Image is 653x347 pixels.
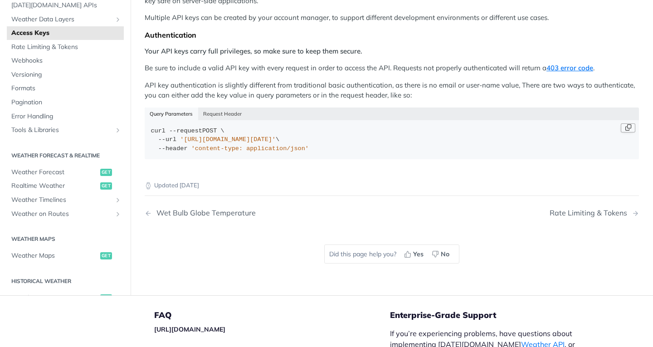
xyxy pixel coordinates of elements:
[550,209,632,217] div: Rate Limiting & Tokens
[114,16,122,23] button: Show subpages for Weather Data Layers
[7,249,124,263] a: Weather Mapsget
[546,64,593,72] a: 403 error code
[145,47,362,55] strong: Your API keys carry full privileges, so make sure to keep them secure.
[7,180,124,193] a: Realtime Weatherget
[7,40,124,54] a: Rate Limiting & Tokens
[429,247,454,261] button: No
[7,110,124,123] a: Error Handling
[621,123,635,132] button: Copy Code
[145,200,639,226] nav: Pagination Controls
[11,182,98,191] span: Realtime Weather
[7,152,124,160] h2: Weather Forecast & realtime
[154,325,225,333] a: [URL][DOMAIN_NAME]
[7,124,124,137] a: Tools & LibrariesShow subpages for Tools & Libraries
[7,235,124,244] h2: Weather Maps
[11,195,112,205] span: Weather Timelines
[11,293,98,303] span: Weather Recent History
[7,13,124,26] a: Weather Data LayersShow subpages for Weather Data Layers
[145,181,639,190] p: Updated [DATE]
[169,127,202,134] span: --request
[7,82,124,96] a: Formats
[11,15,112,24] span: Weather Data Layers
[11,84,122,93] span: Formats
[11,29,122,38] span: Access Keys
[11,43,122,52] span: Rate Limiting & Tokens
[158,145,188,152] span: --header
[11,70,122,79] span: Versioning
[11,126,112,135] span: Tools & Libraries
[145,80,639,101] p: API key authentication is slightly different from traditional basic authentication, as there is n...
[152,209,256,217] div: Wet Bulb Globe Temperature
[11,98,122,108] span: Pagination
[7,277,124,285] h2: Historical Weather
[11,252,98,261] span: Weather Maps
[145,63,639,73] p: Be sure to include a valid API key with every request in order to access the API. Requests not pr...
[180,136,276,143] span: '[URL][DOMAIN_NAME][DATE]'
[151,127,166,134] span: curl
[100,253,112,260] span: get
[7,27,124,40] a: Access Keys
[7,291,124,305] a: Weather Recent Historyget
[11,210,112,219] span: Weather on Routes
[11,112,122,121] span: Error Handling
[100,183,112,190] span: get
[191,145,309,152] span: 'content-type: application/json'
[145,209,356,217] a: Previous Page: Wet Bulb Globe Temperature
[324,244,459,264] div: Did this page help you?
[7,54,124,68] a: Webhooks
[100,169,112,176] span: get
[7,166,124,179] a: Weather Forecastget
[401,247,429,261] button: Yes
[7,207,124,221] a: Weather on RoutesShow subpages for Weather on Routes
[158,136,177,143] span: --url
[151,127,633,153] div: POST \ \
[145,30,639,39] div: Authentication
[11,168,98,177] span: Weather Forecast
[550,209,639,217] a: Next Page: Rate Limiting & Tokens
[7,68,124,82] a: Versioning
[7,96,124,110] a: Pagination
[114,196,122,204] button: Show subpages for Weather Timelines
[145,13,639,23] p: Multiple API keys can be created by your account manager, to support different development enviro...
[114,210,122,218] button: Show subpages for Weather on Routes
[11,1,122,10] span: [DATE][DOMAIN_NAME] APIs
[11,57,122,66] span: Webhooks
[114,127,122,134] button: Show subpages for Tools & Libraries
[100,294,112,302] span: get
[390,310,602,321] h5: Enterprise-Grade Support
[198,108,247,120] button: Request Header
[413,249,424,259] span: Yes
[154,310,390,321] h5: FAQ
[7,193,124,207] a: Weather TimelinesShow subpages for Weather Timelines
[441,249,449,259] span: No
